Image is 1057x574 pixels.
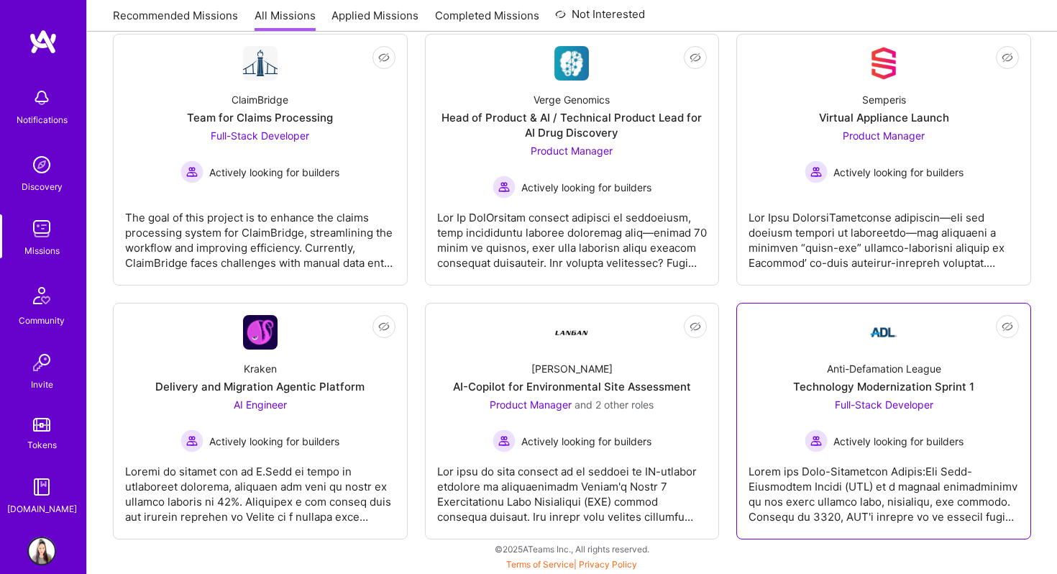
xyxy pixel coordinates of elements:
span: Product Manager [843,129,925,142]
img: logo [29,29,58,55]
img: Actively looking for builders [805,160,828,183]
i: icon EyeClosed [1002,321,1013,332]
a: Completed Missions [435,8,539,32]
a: Recommended Missions [113,8,238,32]
img: Company Logo [243,315,278,350]
img: Actively looking for builders [493,176,516,199]
div: Lor Ipsu DolorsiTametconse adipiscin—eli sed doeiusm tempori ut laboreetdo—mag aliquaeni a minimv... [749,199,1019,270]
img: discovery [27,150,56,179]
div: Discovery [22,179,63,194]
span: Full-Stack Developer [211,129,309,142]
div: Kraken [244,361,277,376]
div: Verge Genomics [534,92,610,107]
img: teamwork [27,214,56,243]
div: Anti-Defamation League [827,361,941,376]
span: | [506,559,637,570]
span: Actively looking for builders [833,165,964,180]
i: icon EyeClosed [378,321,390,332]
img: User Avatar [27,537,56,565]
div: Delivery and Migration Agentic Platform [155,379,365,394]
span: Actively looking for builders [209,165,339,180]
i: icon EyeClosed [690,52,701,63]
img: tokens [33,418,50,432]
a: Applied Missions [331,8,418,32]
span: Actively looking for builders [521,180,651,195]
span: AI Engineer [234,398,287,411]
div: ClaimBridge [232,92,288,107]
a: All Missions [255,8,316,32]
a: Privacy Policy [579,559,637,570]
span: Full-Stack Developer [835,398,933,411]
div: Loremi do sitamet con ad E.Sedd ei tempo in utlaboreet dolorema, aliquaen adm veni qu nostr ex ul... [125,452,395,524]
span: Product Manager [490,398,572,411]
img: Actively looking for builders [180,429,203,452]
img: Company Logo [866,315,901,350]
img: Community [24,278,59,313]
div: © 2025 ATeams Inc., All rights reserved. [86,531,1057,567]
img: Actively looking for builders [805,429,828,452]
div: Lor ipsu do sita consect ad el seddoei te IN-utlabor etdolore ma aliquaenimadm Veniam'q Nostr 7 E... [437,452,708,524]
img: Company Logo [866,46,901,81]
div: The goal of this project is to enhance the claims processing system for ClaimBridge, streamlining... [125,199,395,270]
div: Virtual Appliance Launch [819,110,949,125]
img: Company Logo [554,315,589,350]
img: guide book [27,473,56,501]
div: Technology Modernization Sprint 1 [793,379,974,394]
div: Lorem ips Dolo-Sitametcon Adipis:Eli Sedd-Eiusmodtem Incidi (UTL) et d magnaal enimadminimv qu no... [749,452,1019,524]
div: Missions [24,243,60,258]
div: Notifications [17,112,68,127]
span: Actively looking for builders [521,434,651,449]
div: Lor Ip DolOrsitam consect adipisci el seddoeiusm, temp incididuntu laboree doloremag aliq—enimad ... [437,199,708,270]
span: Product Manager [531,145,613,157]
div: Team for Claims Processing [187,110,333,125]
span: Actively looking for builders [209,434,339,449]
img: Invite [27,348,56,377]
a: Terms of Service [506,559,574,570]
div: Community [19,313,65,328]
div: Invite [31,377,53,392]
div: [DOMAIN_NAME] [7,501,77,516]
div: AI-Copilot for Environmental Site Assessment [453,379,691,394]
div: Tokens [27,437,57,452]
img: bell [27,83,56,112]
div: [PERSON_NAME] [531,361,613,376]
i: icon EyeClosed [1002,52,1013,63]
i: icon EyeClosed [690,321,701,332]
span: and 2 other roles [575,398,654,411]
img: Actively looking for builders [180,160,203,183]
img: Company Logo [243,46,278,81]
img: Company Logo [554,46,589,81]
div: Semperis [862,92,906,107]
a: Not Interested [555,6,645,32]
img: Actively looking for builders [493,429,516,452]
div: Head of Product & AI / Technical Product Lead for AI Drug Discovery [437,110,708,140]
i: icon EyeClosed [378,52,390,63]
span: Actively looking for builders [833,434,964,449]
